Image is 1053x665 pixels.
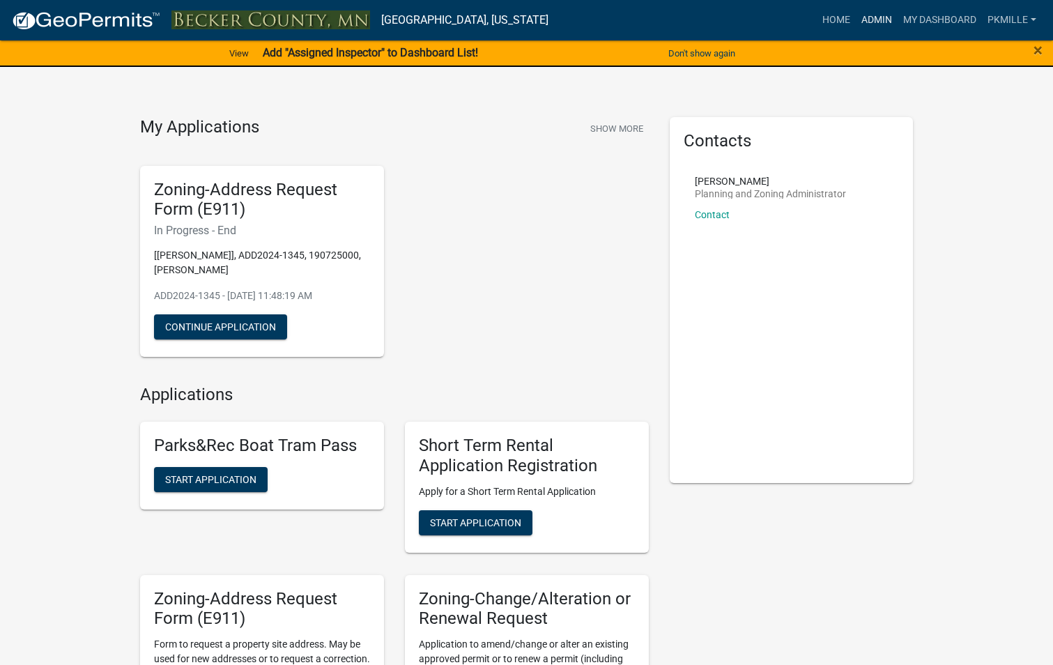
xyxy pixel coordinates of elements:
h5: Contacts [684,131,900,151]
button: Show More [585,117,649,140]
a: My Dashboard [898,7,982,33]
img: Becker County, Minnesota [171,10,370,29]
strong: Add "Assigned Inspector" to Dashboard List! [263,46,478,59]
a: Home [817,7,856,33]
span: × [1033,40,1043,60]
p: Planning and Zoning Administrator [695,189,846,199]
h5: Zoning-Address Request Form (E911) [154,589,370,629]
a: Admin [856,7,898,33]
button: Don't show again [663,42,741,65]
span: Start Application [430,517,521,528]
h5: Zoning-Change/Alteration or Renewal Request [419,589,635,629]
a: Contact [695,209,730,220]
h4: Applications [140,385,649,405]
button: Close [1033,42,1043,59]
a: [GEOGRAPHIC_DATA], [US_STATE] [381,8,548,32]
h5: Short Term Rental Application Registration [419,436,635,476]
p: [[PERSON_NAME]], ADD2024-1345, 190725000, [PERSON_NAME] [154,248,370,277]
p: Apply for a Short Term Rental Application [419,484,635,499]
button: Start Application [419,510,532,535]
h4: My Applications [140,117,259,138]
a: View [224,42,254,65]
p: [PERSON_NAME] [695,176,846,186]
h6: In Progress - End [154,224,370,237]
h5: Zoning-Address Request Form (E911) [154,180,370,220]
button: Continue Application [154,314,287,339]
a: pkmille [982,7,1042,33]
button: Start Application [154,467,268,492]
h5: Parks&Rec Boat Tram Pass [154,436,370,456]
span: Start Application [165,473,256,484]
p: ADD2024-1345 - [DATE] 11:48:19 AM [154,289,370,303]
